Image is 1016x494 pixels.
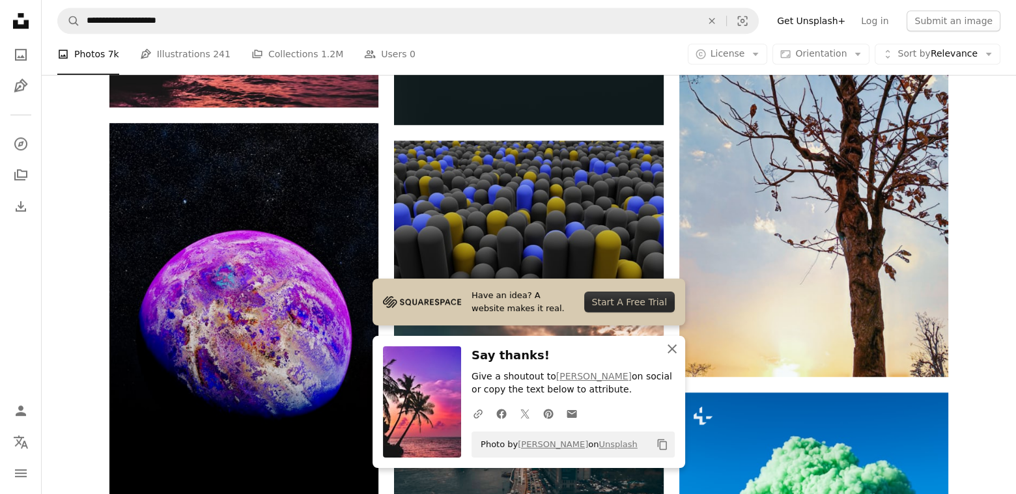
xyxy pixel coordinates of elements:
button: Menu [8,460,34,486]
span: Photo by on [474,434,638,455]
span: 0 [410,48,416,62]
button: Copy to clipboard [651,433,673,456]
a: [PERSON_NAME] [556,371,632,381]
span: Have an idea? A website makes it real. [472,289,574,315]
span: Relevance [897,48,978,61]
a: Illustrations [8,73,34,99]
a: Share on Twitter [513,400,537,426]
a: Collections 1.2M [251,34,343,75]
a: Illustrations 241 [140,34,231,75]
a: a large group of blue and yellow objects [394,219,663,230]
p: Give a shoutout to on social or copy the text below to attribute. [472,370,675,396]
a: Unsplash [599,439,637,449]
button: Language [8,429,34,455]
span: Orientation [795,49,847,59]
a: Home — Unsplash [8,8,34,36]
form: Find visuals sitewide [57,8,759,34]
button: Orientation [772,44,869,65]
span: License [711,49,745,59]
button: Clear [698,8,726,33]
button: Visual search [727,8,758,33]
button: License [688,44,768,65]
button: Submit an image [907,10,1000,31]
button: Sort byRelevance [875,44,1000,65]
a: Log in [853,10,896,31]
a: Have an idea? A website makes it real.Start A Free Trial [373,279,685,325]
span: 1.2M [321,48,343,62]
span: Sort by [897,49,930,59]
a: Download History [8,193,34,219]
a: Get Unsplash+ [769,10,853,31]
a: Collections [8,162,34,188]
a: Explore [8,131,34,157]
button: Search Unsplash [58,8,80,33]
a: a tree with no leaves in front of a blue sky [679,132,948,144]
a: Share on Facebook [490,400,513,426]
a: Share on Pinterest [537,400,560,426]
div: Start A Free Trial [584,292,675,312]
span: 241 [213,48,231,62]
a: Users 0 [364,34,416,75]
h3: Say thanks! [472,346,675,365]
a: a purple and blue object floating in the air [109,332,378,344]
img: file-1705255347840-230a6ab5bca9image [383,292,461,312]
a: [PERSON_NAME] [518,439,588,449]
a: Share over email [560,400,584,426]
a: Log in / Sign up [8,398,34,424]
a: Photos [8,42,34,68]
img: a large group of blue and yellow objects [394,141,663,309]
